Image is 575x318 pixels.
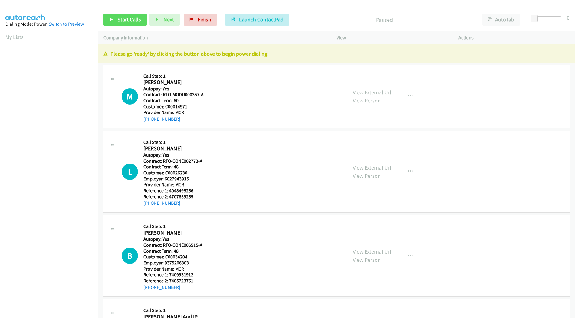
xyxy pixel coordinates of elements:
h5: Reference 1: 7409931912 [143,272,203,278]
div: The call is yet to be attempted [122,88,138,105]
button: AutoTab [482,14,520,26]
div: 0 [567,14,570,22]
a: My Lists [5,34,24,41]
h5: Contract Term: 48 [143,248,203,254]
h5: Contract: RTO-MODU000357-A [143,92,204,98]
h1: B [122,248,138,264]
div: The call is yet to be attempted [122,164,138,180]
p: Actions [458,34,570,41]
h2: [PERSON_NAME] [143,145,203,152]
h5: Autopay: Yes [143,152,203,158]
a: View External Url [353,89,391,96]
h5: Provider Name: MCR [143,109,204,115]
h5: Reference 1: 4048495256 [143,188,203,194]
button: Next [149,14,180,26]
span: Finish [198,16,211,23]
a: [PHONE_NUMBER] [143,200,180,206]
a: View External Url [353,248,391,255]
div: Delay between calls (in seconds) [534,16,561,21]
a: [PHONE_NUMBER] [143,116,180,122]
p: Please go 'ready' by clicking the button above to begin power dialing. [103,50,570,58]
p: View [337,34,448,41]
h5: Provider Name: MCR [143,182,203,188]
p: Company Information [103,34,326,41]
a: Switch to Preview [49,21,84,27]
h5: Employer: 9375206303 [143,260,203,266]
h5: Call Step: 1 [143,73,204,79]
h2: [PERSON_NAME] [143,229,203,236]
a: View External Url [353,164,391,171]
h5: Customer: C00026230 [143,170,203,176]
h5: Call Step: 1 [143,139,203,145]
div: Dialing Mode: Power | [5,21,93,28]
h5: Reference 2: 4707659255 [143,194,203,200]
h1: L [122,164,138,180]
a: View Person [353,172,381,179]
h5: Contract: RTO-CONE002773-A [143,158,203,164]
p: Paused [297,16,471,24]
h5: Contract: RTO-CONE006515-A [143,242,203,248]
h5: Provider Name: MCR [143,266,203,272]
h5: Contract Term: 48 [143,164,203,170]
h2: [PERSON_NAME] [143,79,203,86]
button: Launch ContactPad [225,14,289,26]
h5: Reference 2: 7405723761 [143,278,203,284]
span: Next [163,16,174,23]
a: View Person [353,97,381,104]
h5: Autopay: Yes [143,86,204,92]
div: The call is yet to be attempted [122,248,138,264]
h5: Autopay: Yes [143,236,203,242]
a: View Person [353,256,381,263]
a: [PHONE_NUMBER] [143,284,180,290]
a: Finish [184,14,217,26]
h5: Call Step: 1 [143,223,203,229]
h5: Contract Term: 60 [143,98,204,104]
h5: Call Step: 1 [143,307,203,313]
span: Launch ContactPad [239,16,284,23]
h1: M [122,88,138,105]
h5: Customer: C00014971 [143,104,204,110]
h5: Customer: C00034204 [143,254,203,260]
h5: Employer: 6027943915 [143,176,203,182]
